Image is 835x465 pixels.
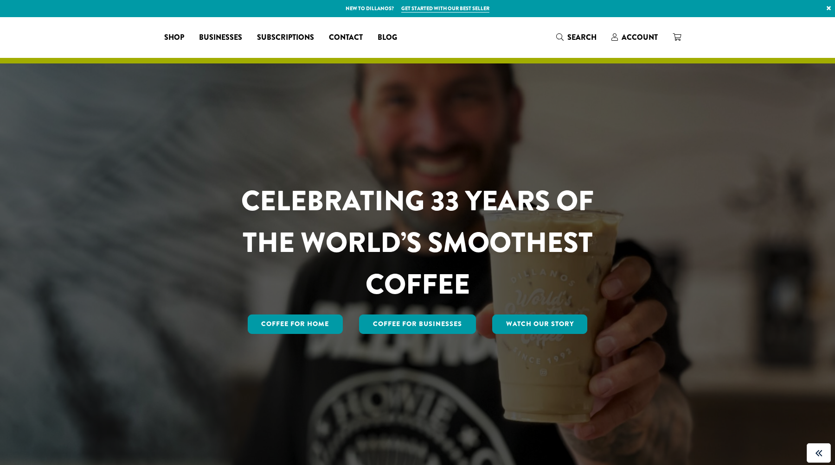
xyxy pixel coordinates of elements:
a: Get started with our best seller [401,5,489,13]
span: Blog [378,32,397,44]
a: Watch Our Story [492,314,588,334]
a: Coffee For Businesses [359,314,476,334]
span: Contact [329,32,363,44]
span: Search [567,32,597,43]
span: Subscriptions [257,32,314,44]
span: Account [622,32,658,43]
a: Search [549,30,604,45]
span: Shop [164,32,184,44]
h1: CELEBRATING 33 YEARS OF THE WORLD’S SMOOTHEST COFFEE [214,180,621,305]
span: Businesses [199,32,242,44]
a: Coffee for Home [248,314,343,334]
a: Shop [157,30,192,45]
